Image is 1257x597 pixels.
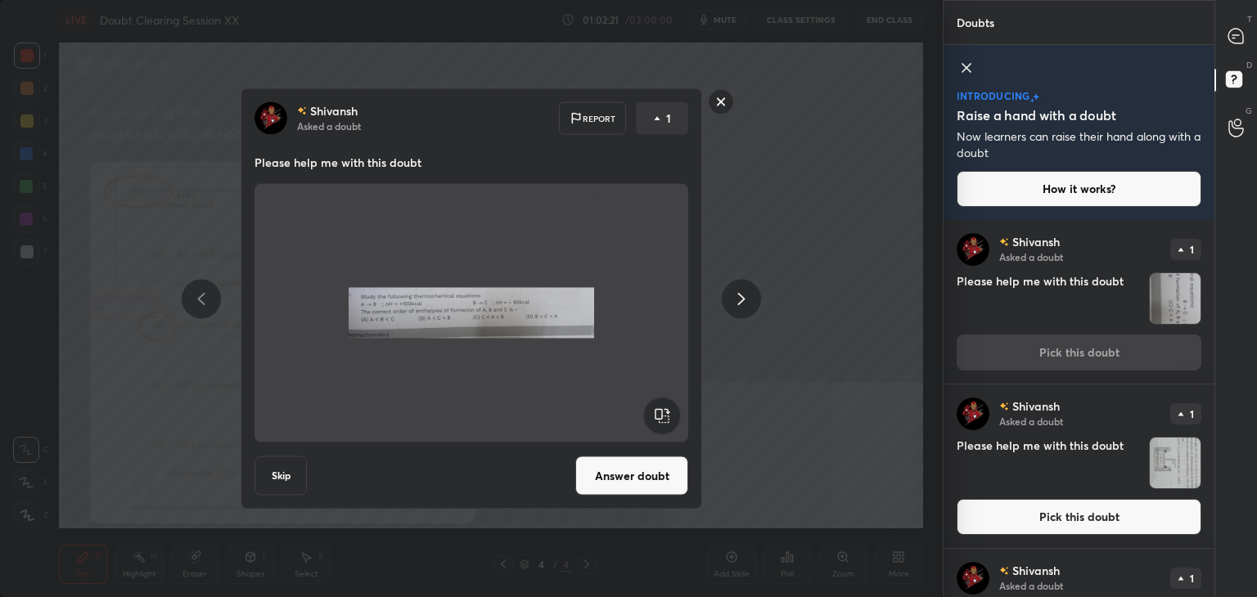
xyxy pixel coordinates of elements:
[957,128,1201,161] p: Now learners can raise their hand along with a doubt
[1012,236,1060,249] p: Shivansh
[1012,400,1060,413] p: Shivansh
[1030,98,1034,103] img: small-star.76a44327.svg
[999,415,1063,428] p: Asked a doubt
[1033,93,1039,101] img: large-star.026637fe.svg
[957,91,1030,101] p: introducing
[957,171,1201,207] button: How it works?
[944,220,1214,597] div: grid
[559,102,626,135] div: Report
[666,110,671,127] p: 1
[1246,105,1252,117] p: G
[957,437,1142,489] h4: Please help me with this doubt
[575,456,688,496] button: Answer doubt
[999,567,1009,576] img: no-rating-badge.077c3623.svg
[1150,273,1201,324] img: 175919989242APCK.JPEG
[255,456,307,496] button: Skip
[1190,409,1194,419] p: 1
[957,233,989,266] img: 873941af3b104175891c25fa6c47daf6.None
[1150,438,1201,488] img: 1759199885QBK28N.JPEG
[999,579,1063,592] p: Asked a doubt
[1190,245,1194,254] p: 1
[297,119,361,132] p: Asked a doubt
[310,105,358,118] p: Shivansh
[999,402,1009,411] img: no-rating-badge.077c3623.svg
[957,562,989,595] img: 873941af3b104175891c25fa6c47daf6.None
[957,105,1116,125] h5: Raise a hand with a doubt
[957,499,1201,535] button: Pick this doubt
[255,155,688,171] p: Please help me with this doubt
[1012,564,1060,577] p: Shivansh
[999,250,1063,263] p: Asked a doubt
[1247,13,1252,25] p: T
[297,106,307,115] img: no-rating-badge.077c3623.svg
[1246,59,1252,71] p: D
[349,191,594,436] img: 175919989242APCK.JPEG
[957,397,989,430] img: 873941af3b104175891c25fa6c47daf6.None
[999,238,1009,247] img: no-rating-badge.077c3623.svg
[1190,573,1194,583] p: 1
[957,272,1142,325] h4: Please help me with this doubt
[944,1,1007,44] p: Doubts
[255,102,287,135] img: 873941af3b104175891c25fa6c47daf6.None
